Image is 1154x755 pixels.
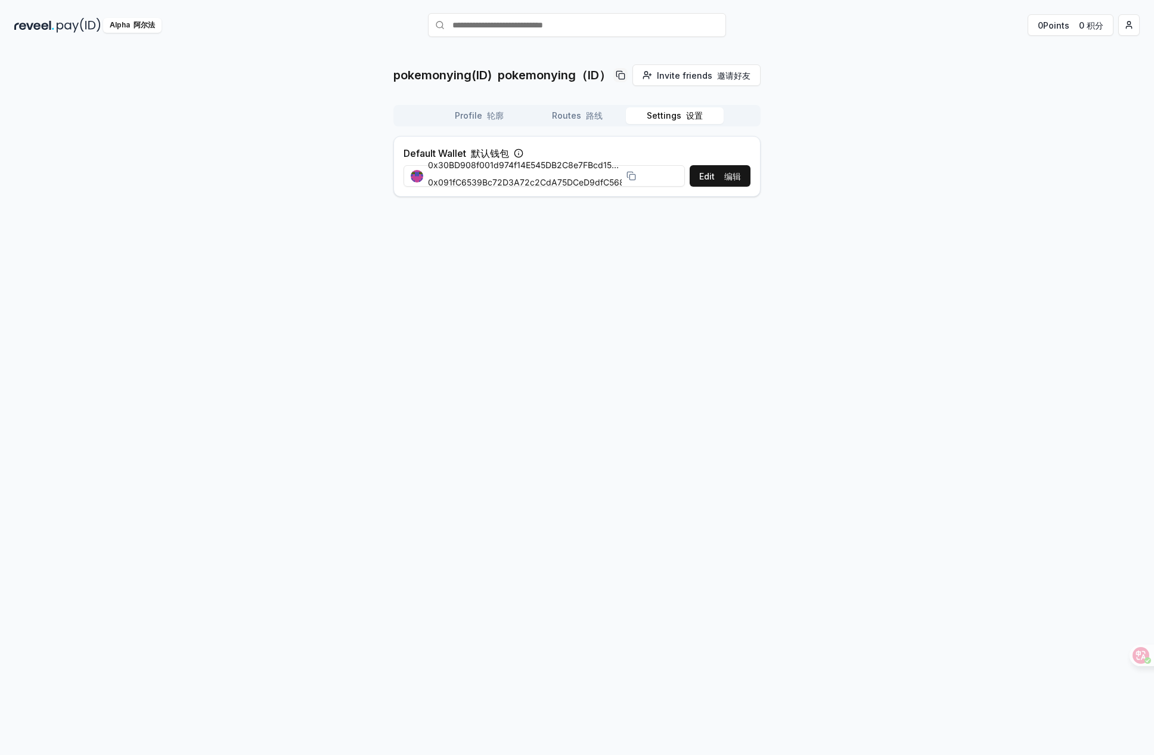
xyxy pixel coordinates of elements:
[717,70,750,81] font: 邀请好友
[632,64,761,86] button: Invite friends 邀请好友
[134,20,155,29] font: 阿尔法
[14,18,54,33] img: reveel_dark
[404,146,509,160] label: Default Wallet
[690,165,750,187] button: Edit 编辑
[528,107,626,124] button: Routes
[487,110,504,120] font: 轮廓
[686,110,703,120] font: 设置
[471,147,509,159] font: 默认钱包
[586,110,603,120] font: 路线
[428,177,646,187] font: 0x091fC6539Bc72D3A72c2CdA75DCeD9dfC5686468
[393,67,611,83] p: pokemonying(ID)
[430,107,528,124] button: Profile
[103,18,162,33] div: Alpha
[657,69,750,82] span: Invite friends
[724,171,741,181] font: 编辑
[57,18,101,33] img: pay_id
[1028,14,1113,36] button: 0Points 0 积分
[428,159,622,193] span: 0x30BD908f001d974f14E545DB2C8e7FBcd15150ba
[1079,20,1103,30] font: 0 积分
[626,107,724,124] button: Settings
[498,68,611,82] font: pokemonying（ID）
